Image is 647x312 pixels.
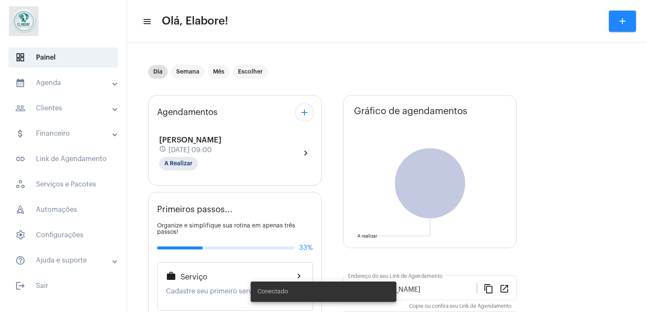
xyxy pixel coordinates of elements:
[8,47,118,68] span: Painel
[499,283,509,293] mat-icon: open_in_new
[15,78,113,88] mat-panel-title: Agenda
[8,174,118,194] span: Serviços e Pacotes
[15,129,25,139] mat-icon: sidenav icon
[157,205,232,214] span: Primeiros passos...
[180,273,207,281] span: Serviço
[15,52,25,63] span: sidenav icon
[617,16,628,26] mat-icon: add
[162,14,228,28] span: Olá, Elabore!
[15,255,113,265] mat-panel-title: Ajuda e suporte
[148,65,168,79] mat-chip: Dia
[169,146,212,154] span: [DATE] 09:00
[294,271,304,281] mat-icon: chevron_right
[15,78,25,88] mat-icon: sidenav icon
[15,230,25,240] span: sidenav icon
[15,103,113,113] mat-panel-title: Clientes
[15,281,25,291] mat-icon: sidenav icon
[5,98,127,118] mat-expansion-panel-header: sidenav iconClientes
[15,103,25,113] mat-icon: sidenav icon
[159,145,167,155] mat-icon: schedule
[257,287,288,296] span: Conectado
[8,149,118,169] span: Link de Agendamento
[171,65,205,79] mat-chip: Semana
[233,65,268,79] mat-chip: Escolher
[15,205,25,215] span: sidenav icon
[299,244,313,252] span: 33%
[7,4,41,38] img: 4c6856f8-84c7-1050-da6c-cc5081a5dbaf.jpg
[15,129,113,139] mat-panel-title: Financeiro
[5,73,127,93] mat-expansion-panel-header: sidenav iconAgenda
[409,304,512,309] mat-hint: Copie ou confira seu Link de Agendamento
[8,225,118,245] span: Configurações
[299,107,310,118] mat-icon: add
[159,136,221,144] span: [PERSON_NAME]
[166,271,176,281] mat-icon: work
[348,286,477,293] input: Link
[208,65,229,79] mat-chip: Mês
[484,283,494,293] mat-icon: content_copy
[8,276,118,296] span: Sair
[5,250,127,271] mat-expansion-panel-header: sidenav iconAjuda e suporte
[5,123,127,144] mat-expansion-panel-header: sidenav iconFinanceiro
[15,179,25,189] span: sidenav icon
[354,106,467,116] span: Gráfico de agendamentos
[301,148,311,158] mat-icon: chevron_right
[157,223,295,235] span: Organize e simplifique sua rotina em apenas três passos!
[357,234,377,238] text: A realizar
[166,287,304,295] p: Cadastre seu primeiro serviço.
[8,200,118,220] span: Automações
[15,255,25,265] mat-icon: sidenav icon
[15,154,25,164] mat-icon: sidenav icon
[159,157,198,170] mat-chip: A Realizar
[157,108,218,117] span: Agendamentos
[142,16,151,27] mat-icon: sidenav icon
